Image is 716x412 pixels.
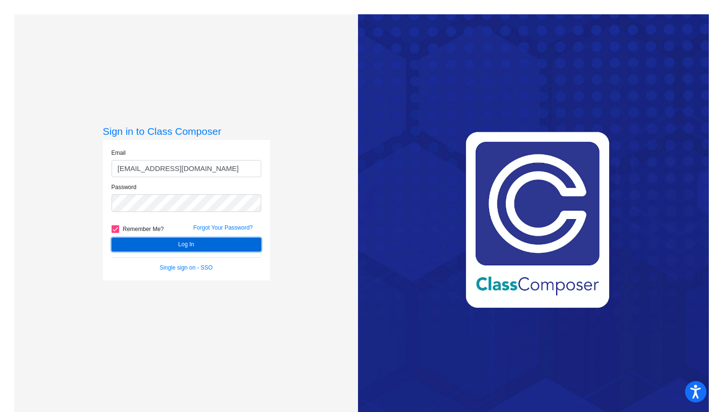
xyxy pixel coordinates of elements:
a: Forgot Your Password? [194,224,253,231]
button: Log In [112,238,261,251]
h3: Sign in to Class Composer [103,125,270,137]
span: Remember Me? [123,223,164,235]
label: Password [112,183,137,191]
a: Single sign on - SSO [160,264,213,271]
label: Email [112,149,126,157]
